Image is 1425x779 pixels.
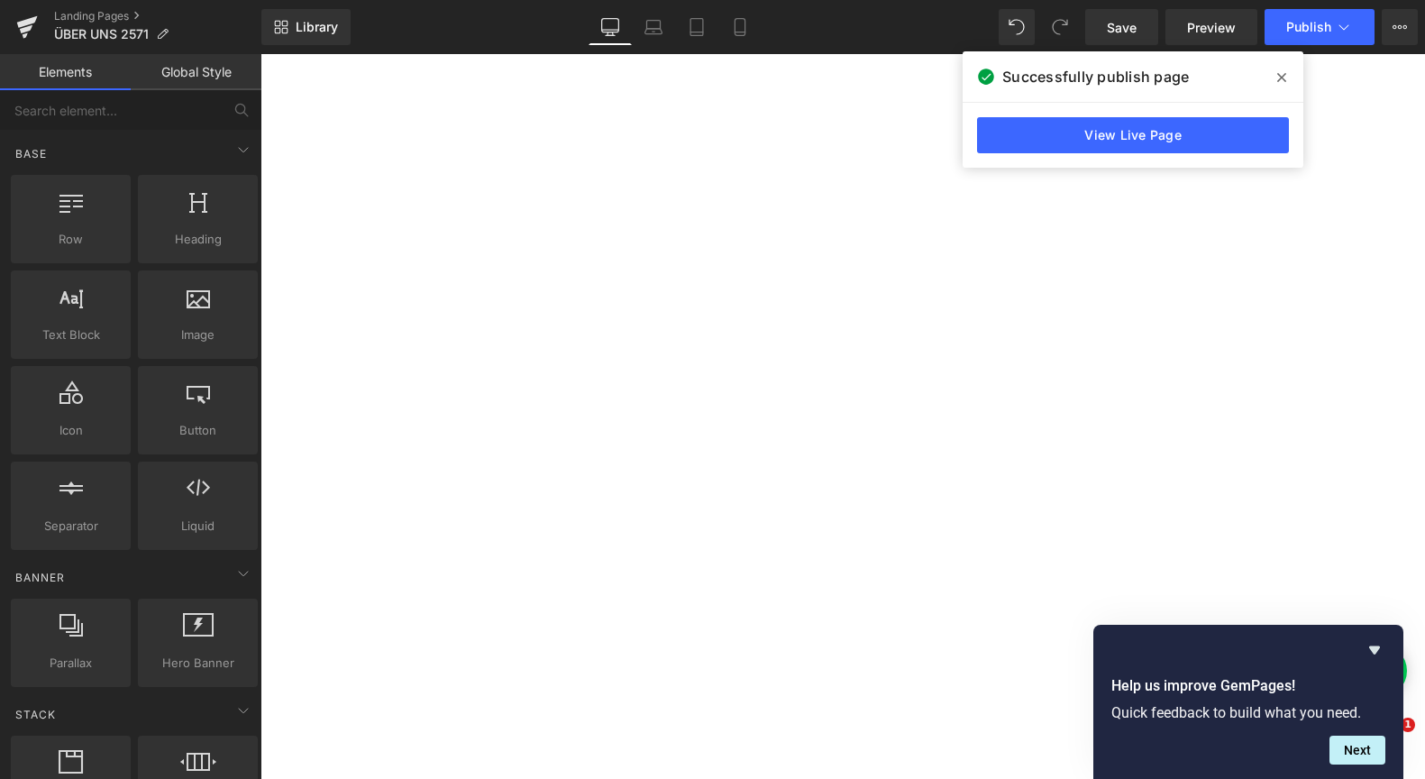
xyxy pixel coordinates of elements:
button: More [1382,9,1418,45]
a: View Live Page [977,117,1289,153]
span: Separator [16,517,125,536]
span: Stack [14,706,58,723]
span: Icon [16,421,125,440]
a: New Library [261,9,351,45]
span: Publish [1286,20,1331,34]
button: Hide survey [1364,639,1385,661]
a: Desktop [589,9,632,45]
span: Banner [14,569,67,586]
span: Save [1107,18,1137,37]
span: Preview [1187,18,1236,37]
span: Hero Banner [143,654,252,673]
span: Parallax [16,654,125,673]
button: Publish [1265,9,1375,45]
a: Landing Pages [54,9,261,23]
span: Library [296,19,338,35]
span: Text Block [16,325,125,344]
a: Laptop [632,9,675,45]
a: Tablet [675,9,718,45]
span: ÜBER UNS 2571 [54,27,149,41]
p: Quick feedback to build what you need. [1111,704,1385,721]
div: Help us improve GemPages! [1111,639,1385,765]
a: Mobile [718,9,762,45]
span: Row [16,230,125,249]
button: Redo [1042,9,1078,45]
span: Image [143,325,252,344]
span: Button [143,421,252,440]
button: Undo [999,9,1035,45]
span: Base [14,145,49,162]
a: Global Style [131,54,261,90]
a: Preview [1165,9,1257,45]
span: Successfully publish page [1002,66,1189,87]
span: 1 [1401,718,1415,732]
h2: Help us improve GemPages! [1111,675,1385,697]
span: Heading [143,230,252,249]
span: Liquid [143,517,252,536]
button: Next question [1329,736,1385,765]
